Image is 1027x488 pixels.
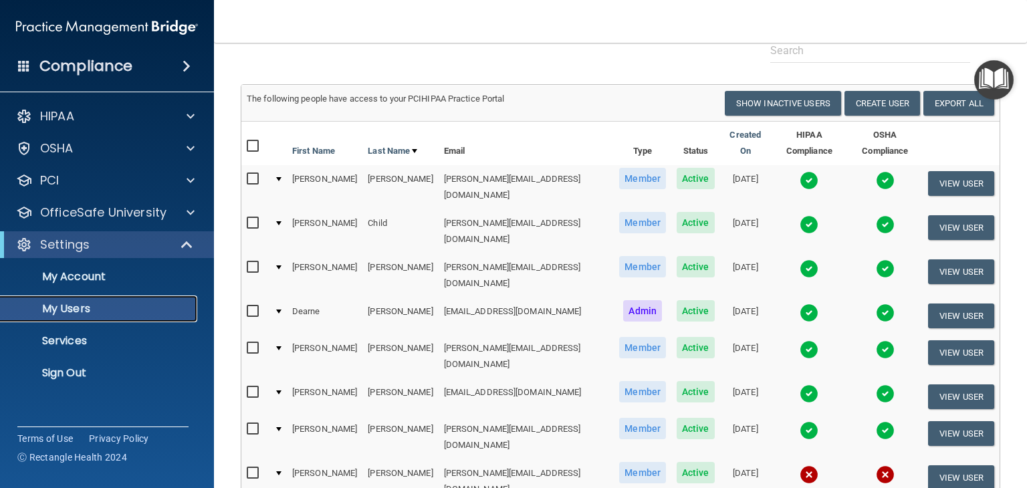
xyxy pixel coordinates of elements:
[362,209,438,253] td: Child
[677,256,715,277] span: Active
[677,337,715,358] span: Active
[287,209,362,253] td: [PERSON_NAME]
[928,259,994,284] button: View User
[614,122,671,165] th: Type
[876,171,895,190] img: tick.e7d51cea.svg
[928,303,994,328] button: View User
[439,209,614,253] td: [PERSON_NAME][EMAIL_ADDRESS][DOMAIN_NAME]
[89,432,149,445] a: Privacy Policy
[720,165,771,209] td: [DATE]
[720,297,771,334] td: [DATE]
[876,259,895,278] img: tick.e7d51cea.svg
[619,168,666,189] span: Member
[619,381,666,402] span: Member
[287,297,362,334] td: Dearne
[720,209,771,253] td: [DATE]
[876,215,895,234] img: tick.e7d51cea.svg
[677,418,715,439] span: Active
[876,303,895,322] img: tick.e7d51cea.svg
[9,366,191,380] p: Sign Out
[287,378,362,415] td: [PERSON_NAME]
[292,143,335,159] a: First Name
[796,400,1011,453] iframe: Drift Widget Chat Controller
[928,340,994,365] button: View User
[9,302,191,316] p: My Users
[619,462,666,483] span: Member
[720,378,771,415] td: [DATE]
[362,415,438,459] td: [PERSON_NAME]
[247,94,505,104] span: The following people have access to your PCIHIPAA Practice Portal
[623,300,662,322] span: Admin
[671,122,720,165] th: Status
[16,140,195,156] a: OSHA
[16,237,194,253] a: Settings
[725,127,766,159] a: Created On
[39,57,132,76] h4: Compliance
[800,171,818,190] img: tick.e7d51cea.svg
[800,340,818,359] img: tick.e7d51cea.svg
[844,91,920,116] button: Create User
[720,415,771,459] td: [DATE]
[16,14,198,41] img: PMB logo
[770,38,970,63] input: Search
[800,384,818,403] img: tick.e7d51cea.svg
[677,300,715,322] span: Active
[928,215,994,240] button: View User
[848,122,923,165] th: OSHA Compliance
[9,270,191,283] p: My Account
[439,378,614,415] td: [EMAIL_ADDRESS][DOMAIN_NAME]
[928,171,994,196] button: View User
[720,253,771,297] td: [DATE]
[771,122,848,165] th: HIPAA Compliance
[16,205,195,221] a: OfficeSafe University
[362,297,438,334] td: [PERSON_NAME]
[876,465,895,484] img: cross.ca9f0e7f.svg
[287,415,362,459] td: [PERSON_NAME]
[439,122,614,165] th: Email
[9,334,191,348] p: Services
[800,303,818,322] img: tick.e7d51cea.svg
[439,165,614,209] td: [PERSON_NAME][EMAIL_ADDRESS][DOMAIN_NAME]
[720,334,771,378] td: [DATE]
[368,143,417,159] a: Last Name
[40,205,166,221] p: OfficeSafe University
[619,418,666,439] span: Member
[287,165,362,209] td: [PERSON_NAME]
[800,465,818,484] img: cross.ca9f0e7f.svg
[439,297,614,334] td: [EMAIL_ADDRESS][DOMAIN_NAME]
[40,108,74,124] p: HIPAA
[439,334,614,378] td: [PERSON_NAME][EMAIL_ADDRESS][DOMAIN_NAME]
[619,212,666,233] span: Member
[287,253,362,297] td: [PERSON_NAME]
[800,215,818,234] img: tick.e7d51cea.svg
[928,384,994,409] button: View User
[439,253,614,297] td: [PERSON_NAME][EMAIL_ADDRESS][DOMAIN_NAME]
[362,378,438,415] td: [PERSON_NAME]
[16,172,195,189] a: PCI
[362,253,438,297] td: [PERSON_NAME]
[40,237,90,253] p: Settings
[362,165,438,209] td: [PERSON_NAME]
[619,256,666,277] span: Member
[619,337,666,358] span: Member
[40,172,59,189] p: PCI
[677,212,715,233] span: Active
[800,259,818,278] img: tick.e7d51cea.svg
[974,60,1014,100] button: Open Resource Center
[439,415,614,459] td: [PERSON_NAME][EMAIL_ADDRESS][DOMAIN_NAME]
[725,91,841,116] button: Show Inactive Users
[362,334,438,378] td: [PERSON_NAME]
[287,334,362,378] td: [PERSON_NAME]
[16,108,195,124] a: HIPAA
[677,381,715,402] span: Active
[40,140,74,156] p: OSHA
[677,462,715,483] span: Active
[876,340,895,359] img: tick.e7d51cea.svg
[923,91,994,116] a: Export All
[677,168,715,189] span: Active
[876,384,895,403] img: tick.e7d51cea.svg
[17,432,73,445] a: Terms of Use
[17,451,127,464] span: Ⓒ Rectangle Health 2024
